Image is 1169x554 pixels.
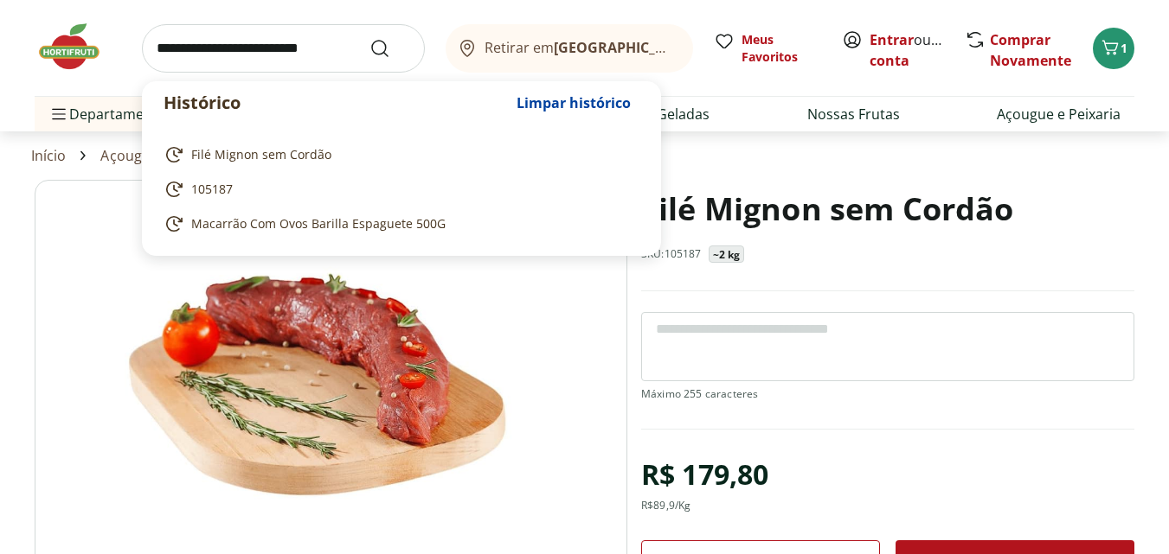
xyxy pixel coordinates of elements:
[1121,40,1127,56] span: 1
[100,148,229,163] a: Açougue & Peixaria
[369,38,411,59] button: Submit Search
[31,148,67,163] a: Início
[191,146,331,163] span: Filé Mignon sem Cordão
[1093,28,1134,69] button: Carrinho
[508,82,639,124] button: Limpar histórico
[997,104,1121,124] a: Açougue e Peixaria
[191,215,446,232] span: Macarrão Com Ovos Barilla Espaguete 500G
[446,24,693,73] button: Retirar em[GEOGRAPHIC_DATA]/[GEOGRAPHIC_DATA]
[164,213,633,234] a: Macarrão Com Ovos Barilla Espaguete 500G
[142,24,425,73] input: search
[485,40,676,55] span: Retirar em
[554,38,845,57] b: [GEOGRAPHIC_DATA]/[GEOGRAPHIC_DATA]
[742,31,821,66] span: Meus Favoritos
[164,91,508,115] p: Histórico
[641,499,690,513] div: R$ 89,9 /Kg
[714,31,821,66] a: Meus Favoritos
[870,30,965,70] a: Criar conta
[641,247,702,261] p: SKU: 105187
[35,21,121,73] img: Hortifruti
[164,144,633,165] a: Filé Mignon sem Cordão
[48,93,173,135] span: Departamentos
[164,179,633,200] a: 105187
[807,104,900,124] a: Nossas Frutas
[870,29,947,71] span: ou
[191,181,233,198] span: 105187
[48,93,69,135] button: Menu
[517,96,631,110] span: Limpar histórico
[870,30,914,49] a: Entrar
[713,248,741,262] p: ~2 kg
[641,450,768,499] div: R$ 179,80
[641,180,1014,239] h1: Filé Mignon sem Cordão
[990,30,1071,70] a: Comprar Novamente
